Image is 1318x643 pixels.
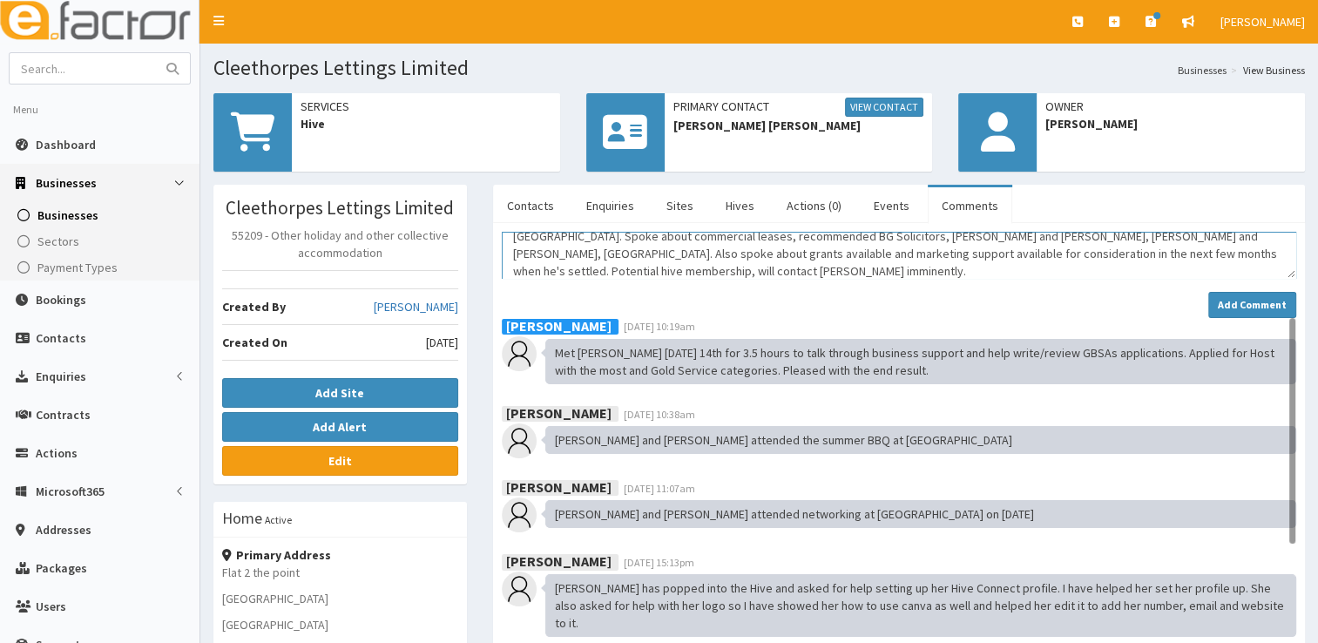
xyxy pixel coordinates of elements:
span: [DATE] 10:38am [624,408,695,421]
p: [GEOGRAPHIC_DATA] [222,590,458,607]
span: Payment Types [37,260,118,275]
b: Edit [328,453,352,469]
b: Add Site [315,385,364,401]
span: Dashboard [36,137,96,152]
p: Flat 2 the point [222,564,458,581]
a: Sectors [4,228,199,254]
p: [GEOGRAPHIC_DATA] [222,616,458,633]
span: Primary Contact [673,98,924,117]
b: [PERSON_NAME] [506,404,612,422]
b: Created On [222,335,287,350]
div: [PERSON_NAME] has popped into the Hive and asked for help setting up her Hive Connect profile. I ... [545,574,1296,637]
strong: Add Comment [1218,298,1287,311]
h3: Home [222,511,262,526]
span: Packages [36,560,87,576]
small: Active [265,513,292,526]
a: Businesses [4,202,199,228]
span: Enquiries [36,369,86,384]
span: Services [301,98,551,115]
p: 55209 - Other holiday and other collective accommodation [222,227,458,261]
span: [PERSON_NAME] [1045,115,1296,132]
span: Users [36,599,66,614]
span: Sectors [37,234,79,249]
b: [PERSON_NAME] [506,478,612,496]
b: Created By [222,299,286,315]
span: Bookings [36,292,86,308]
h1: Cleethorpes Lettings Limited [213,57,1305,79]
a: Contacts [493,187,568,224]
span: Businesses [37,207,98,223]
a: Actions (0) [773,187,855,224]
span: [DATE] [426,334,458,351]
a: Businesses [1178,63,1227,78]
div: [PERSON_NAME] and [PERSON_NAME] attended networking at [GEOGRAPHIC_DATA] on [DATE] [545,500,1296,528]
a: Events [860,187,923,224]
b: [PERSON_NAME] [506,316,612,334]
a: Payment Types [4,254,199,281]
span: Actions [36,445,78,461]
div: Met [PERSON_NAME] [DATE] 14th for 3.5 hours to talk through business support and help write/revie... [545,339,1296,384]
strong: Primary Address [222,547,331,563]
span: [DATE] 10:19am [624,320,695,333]
a: Sites [652,187,707,224]
span: Contracts [36,407,91,423]
input: Search... [10,53,156,84]
span: Owner [1045,98,1296,115]
span: Addresses [36,522,91,538]
div: [PERSON_NAME] and [PERSON_NAME] attended the summer BBQ at [GEOGRAPHIC_DATA] [545,426,1296,454]
textarea: Comment [502,232,1296,279]
span: Hive [301,115,551,132]
span: Businesses [36,175,97,191]
a: Edit [222,446,458,476]
li: View Business [1227,63,1305,78]
a: Comments [928,187,1012,224]
span: [DATE] 15:13pm [624,556,694,569]
a: Enquiries [572,187,648,224]
a: Hives [712,187,768,224]
b: [PERSON_NAME] [506,552,612,570]
a: [PERSON_NAME] [374,298,458,315]
span: Contacts [36,330,86,346]
span: Microsoft365 [36,484,105,499]
span: [PERSON_NAME] [1220,14,1305,30]
b: Add Alert [313,419,367,435]
button: Add Alert [222,412,458,442]
button: Add Comment [1208,292,1296,318]
h3: Cleethorpes Lettings Limited [222,198,458,218]
a: View Contact [845,98,923,117]
span: [DATE] 11:07am [624,482,695,495]
span: [PERSON_NAME] [PERSON_NAME] [673,117,924,134]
